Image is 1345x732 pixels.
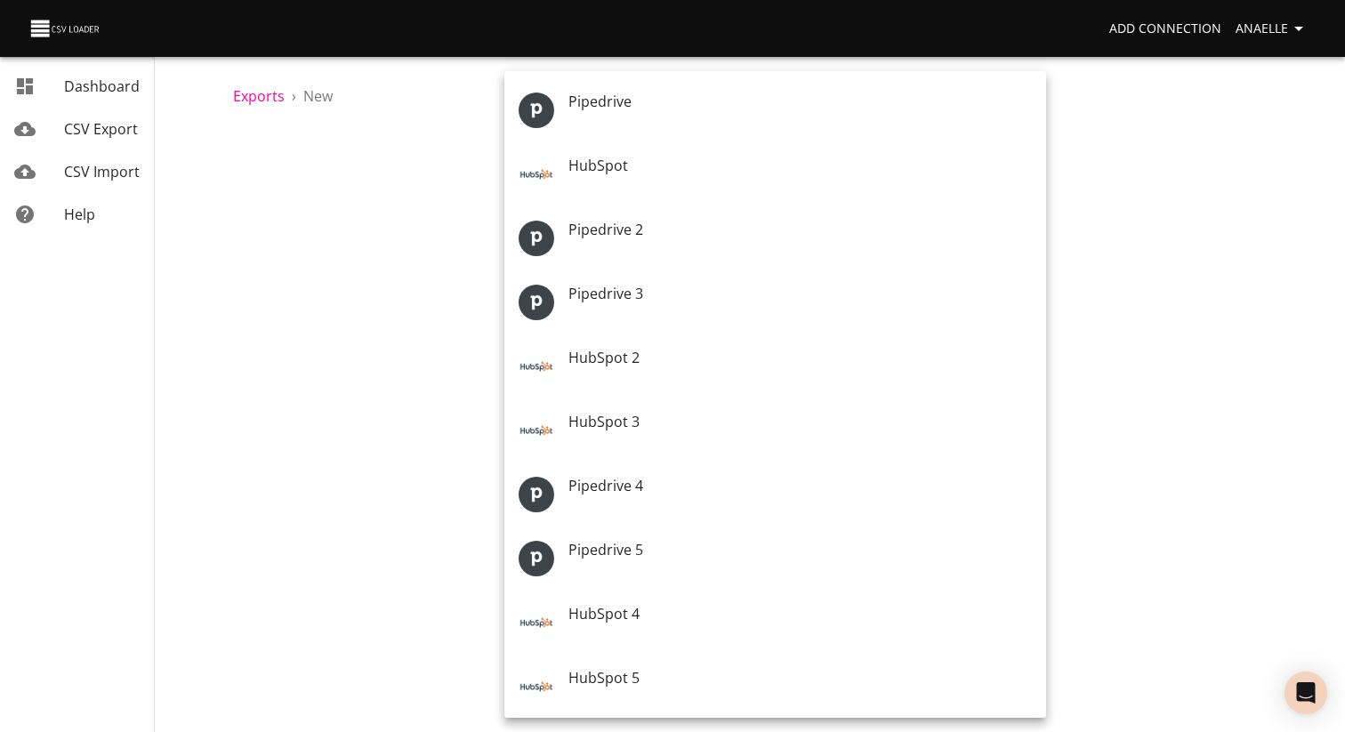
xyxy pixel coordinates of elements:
[568,604,640,623] span: HubSpot 4
[1285,672,1327,714] div: Open Intercom Messenger
[519,93,554,128] div: Tool
[519,413,554,448] img: HubSpot
[568,92,632,111] span: Pipedrive
[568,668,640,688] span: HubSpot 5
[519,221,554,256] img: Pipedrive
[568,348,640,367] span: HubSpot 2
[519,157,554,192] img: HubSpot
[519,605,554,640] div: Tool
[568,412,640,431] span: HubSpot 3
[519,349,554,384] div: Tool
[519,285,554,320] img: Pipedrive
[568,540,643,559] span: Pipedrive 5
[568,156,628,175] span: HubSpot
[519,669,554,704] div: Tool
[568,220,643,239] span: Pipedrive 2
[519,605,554,640] img: HubSpot
[519,221,554,256] div: Tool
[519,413,554,448] div: Tool
[519,285,554,320] div: Tool
[519,477,554,512] img: Pipedrive
[519,541,554,576] img: Pipedrive
[519,93,554,128] img: Pipedrive
[568,284,643,303] span: Pipedrive 3
[519,669,554,704] img: HubSpot
[519,157,554,192] div: Tool
[519,541,554,576] div: Tool
[519,349,554,384] img: HubSpot
[519,477,554,512] div: Tool
[568,476,643,495] span: Pipedrive 4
